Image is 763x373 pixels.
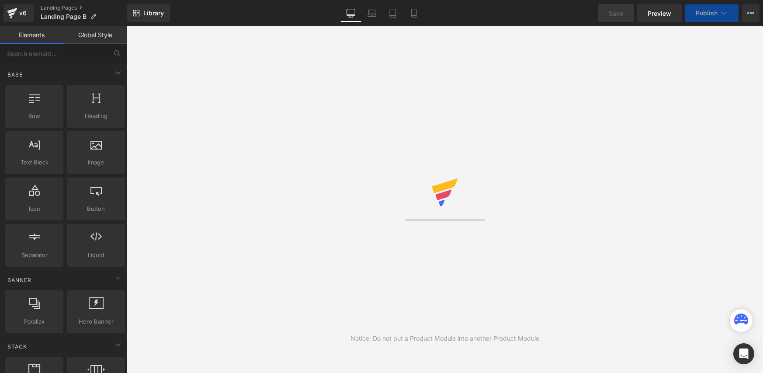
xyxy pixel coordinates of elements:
span: Preview [648,9,671,18]
button: Publish [685,4,739,22]
a: Mobile [403,4,424,22]
span: Library [143,9,164,17]
a: Global Style [63,26,127,44]
span: Liquid [69,251,122,260]
a: Landing Pages [41,4,127,11]
span: Parallax [8,317,61,326]
span: Button [69,204,122,213]
div: Open Intercom Messenger [733,343,754,364]
span: Icon [8,204,61,213]
a: Laptop [361,4,382,22]
a: New Library [127,4,170,22]
span: Banner [7,276,32,284]
a: Desktop [340,4,361,22]
span: Publish [696,10,718,17]
span: Landing Page B [41,13,87,20]
span: Heading [69,112,122,121]
a: v6 [3,4,34,22]
span: Stack [7,342,28,351]
div: Notice: Do not put a Product Module into another Product Module [350,334,539,343]
span: Row [8,112,61,121]
div: v6 [17,7,28,19]
span: Text Block [8,158,61,167]
a: Preview [637,4,682,22]
a: Tablet [382,4,403,22]
span: Hero Banner [69,317,122,326]
button: More [742,4,760,22]
span: Image [69,158,122,167]
span: Base [7,70,24,79]
span: Save [609,9,623,18]
span: Separator [8,251,61,260]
